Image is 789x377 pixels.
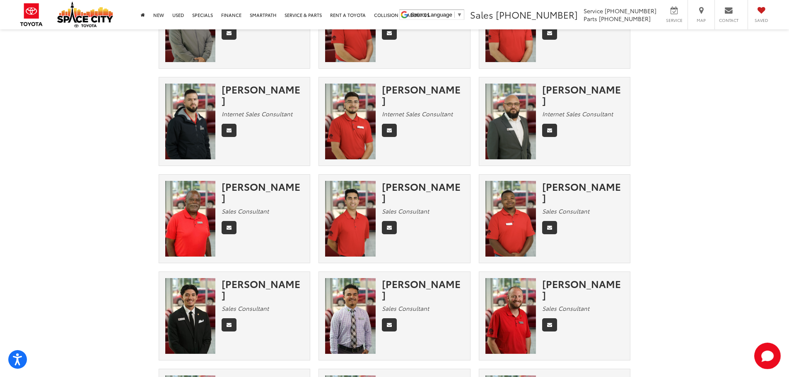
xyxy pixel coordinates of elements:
div: [PERSON_NAME] [542,84,624,106]
img: Space City Toyota [57,2,113,27]
span: Select Language [411,12,452,18]
div: [PERSON_NAME] [542,278,624,300]
span: ​ [454,12,455,18]
em: Sales Consultant [542,207,589,215]
div: [PERSON_NAME] [382,84,464,106]
div: [PERSON_NAME] [382,181,464,203]
span: Contact [719,17,738,23]
img: RJ Hicks [485,278,536,354]
img: Adrian Sauceda [165,278,216,354]
a: Email [222,318,236,331]
img: Melvin Shephard [165,181,216,257]
span: Service [665,17,683,23]
div: [PERSON_NAME] [542,181,624,203]
a: Email [382,221,397,234]
button: Toggle Chat Window [754,343,781,369]
a: Email [542,318,557,331]
div: [PERSON_NAME] [222,181,304,203]
a: Email [542,221,557,234]
img: Cesar Solis [485,84,536,159]
a: Email [542,124,557,137]
a: Email [382,124,397,137]
img: Andres Hernandez [165,84,216,159]
span: [PHONE_NUMBER] [496,8,578,21]
a: Email [222,26,236,40]
em: Internet Sales Consultant [382,110,453,118]
div: [PERSON_NAME] [222,278,304,300]
a: Select Language​ [411,12,462,18]
span: Service [584,7,603,15]
div: [PERSON_NAME] [382,278,464,300]
svg: Start Chat [754,343,781,369]
em: Sales Consultant [382,304,429,312]
a: Email [382,318,397,331]
span: Sales [470,8,493,21]
span: Saved [752,17,770,23]
span: Map [692,17,710,23]
img: Jesus Silva [325,84,376,159]
em: Internet Sales Consultant [542,110,613,118]
em: Sales Consultant [542,304,589,312]
em: Sales Consultant [222,304,269,312]
img: Nathan Gonzalez [325,278,376,354]
span: ▼ [457,12,462,18]
a: Email [222,221,236,234]
span: [PHONE_NUMBER] [599,14,651,23]
em: Sales Consultant [222,207,269,215]
img: Nick Hawthorne [485,181,536,257]
em: Sales Consultant [382,207,429,215]
a: Email [382,26,397,40]
span: Parts [584,14,597,23]
span: [PHONE_NUMBER] [605,7,656,15]
a: Email [222,124,236,137]
div: [PERSON_NAME] [222,84,304,106]
img: Arman Askari [325,181,376,257]
em: Internet Sales Consultant [222,110,292,118]
a: Email [542,26,557,40]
